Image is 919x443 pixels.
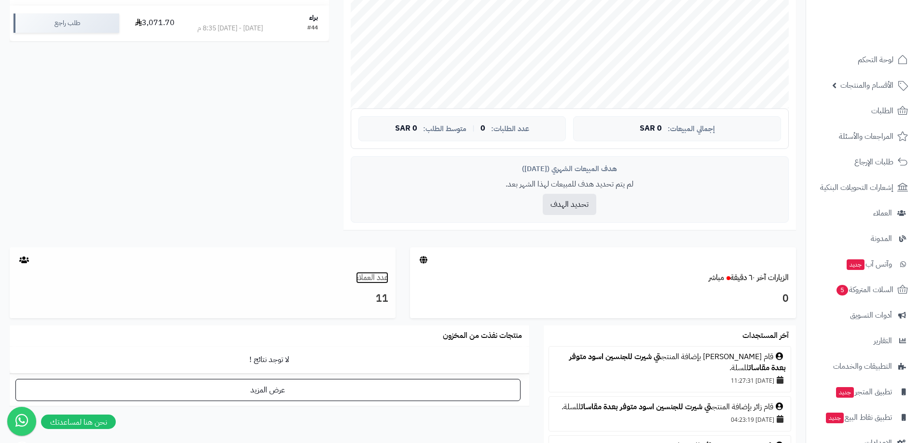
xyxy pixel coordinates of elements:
a: عدد العملاء [356,272,388,283]
a: عرض المزيد [15,379,521,401]
span: المراجعات والأسئلة [839,130,893,143]
a: العملاء [812,201,913,225]
span: 5 [837,285,848,295]
div: قام زائر بإضافة المنتج للسلة. [554,402,786,413]
span: جديد [847,259,864,270]
p: لم يتم تحديد هدف للمبيعات لهذا الشهر بعد. [358,179,781,190]
a: التطبيقات والخدمات [812,355,913,378]
div: قام [PERSON_NAME] بإضافة المنتج للسلة. [554,351,786,374]
span: جديد [826,413,844,423]
a: السلات المتروكة5 [812,278,913,301]
span: التطبيقات والخدمات [833,360,892,373]
a: تي شيرت للجنسين اسود متوفر بعدة مقاسات [569,351,786,374]
h3: منتجات نفذت من المخزون [443,332,522,340]
strong: براء [309,13,318,23]
span: التقارير [874,334,892,348]
span: الطلبات [871,104,893,118]
span: 0 SAR [395,124,417,133]
a: تطبيق المتجرجديد [812,380,913,403]
span: الأقسام والمنتجات [840,79,893,92]
div: [DATE] 11:27:31 [554,374,786,387]
a: الطلبات [812,99,913,122]
div: طلب راجع [14,13,119,33]
span: طلبات الإرجاع [854,155,893,169]
span: أدوات التسويق [850,309,892,322]
button: تحديد الهدف [543,194,596,215]
span: إشعارات التحويلات البنكية [820,181,893,194]
a: لوحة التحكم [812,48,913,71]
span: | [472,125,475,132]
h3: 0 [417,291,789,307]
span: المدونة [871,232,892,245]
div: #44 [307,24,318,33]
span: عدد الطلبات: [491,125,529,133]
span: 0 SAR [640,124,662,133]
a: أدوات التسويق [812,304,913,327]
span: متوسط الطلب: [423,125,466,133]
span: جديد [836,387,854,398]
span: وآتس آب [846,257,892,271]
span: 0 [480,124,485,133]
a: الزيارات آخر ٦٠ دقيقةمباشر [709,272,789,283]
a: وآتس آبجديد [812,253,913,276]
span: تطبيق نقاط البيع [825,411,892,424]
td: 3,071.70 [123,5,186,41]
div: [DATE] - [DATE] 8:35 م [197,24,263,33]
span: السلات المتروكة [836,283,893,296]
a: طلبات الإرجاع [812,150,913,174]
a: المراجعات والأسئلة [812,125,913,148]
a: تي شيرت للجنسين اسود متوفر بعدة مقاسات [581,401,712,413]
h3: 11 [17,291,388,307]
small: مباشر [709,272,724,283]
span: لوحة التحكم [858,53,893,67]
div: [DATE] 04:23:19 [554,413,786,426]
a: التقارير [812,329,913,352]
a: تطبيق نقاط البيعجديد [812,406,913,429]
div: هدف المبيعات الشهري ([DATE]) [358,164,781,174]
span: العملاء [873,206,892,220]
span: إجمالي المبيعات: [668,125,715,133]
a: المدونة [812,227,913,250]
span: تطبيق المتجر [835,385,892,399]
h3: آخر المستجدات [742,332,789,340]
td: لا توجد نتائج ! [10,347,529,373]
a: إشعارات التحويلات البنكية [812,176,913,199]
